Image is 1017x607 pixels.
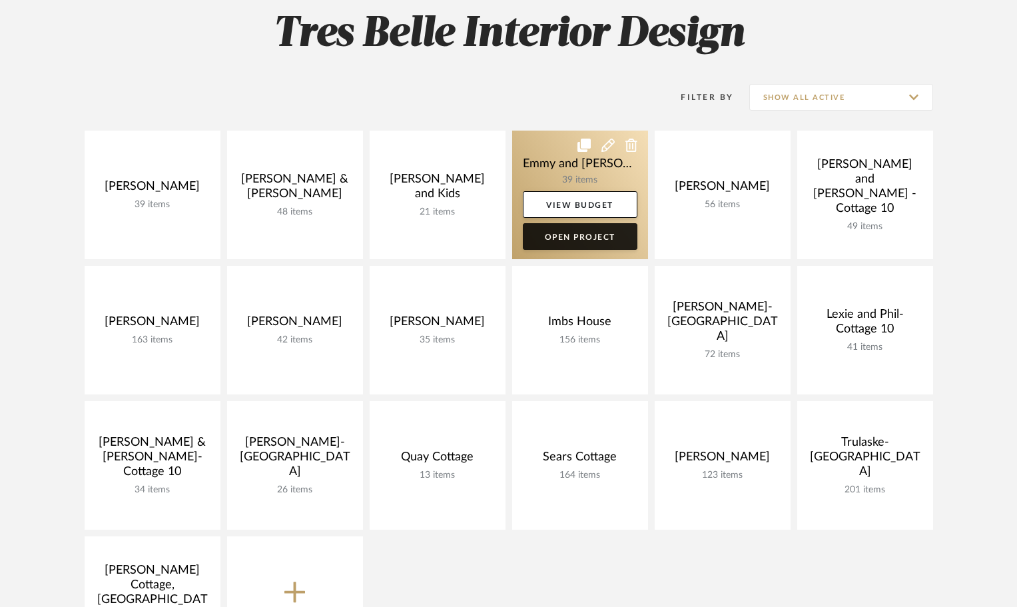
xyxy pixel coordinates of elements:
[380,314,495,334] div: [PERSON_NAME]
[95,314,210,334] div: [PERSON_NAME]
[665,199,780,211] div: 56 items
[95,435,210,484] div: [PERSON_NAME] & [PERSON_NAME]-Cottage 10
[380,172,495,207] div: [PERSON_NAME] and Kids
[380,470,495,481] div: 13 items
[808,484,922,496] div: 201 items
[808,157,922,221] div: [PERSON_NAME] and [PERSON_NAME] -Cottage 10
[380,207,495,218] div: 21 items
[95,199,210,211] div: 39 items
[238,207,352,218] div: 48 items
[523,450,637,470] div: Sears Cottage
[808,307,922,342] div: Lexie and Phil-Cottage 10
[665,470,780,481] div: 123 items
[523,470,637,481] div: 164 items
[238,172,352,207] div: [PERSON_NAME] & [PERSON_NAME]
[95,484,210,496] div: 34 items
[665,179,780,199] div: [PERSON_NAME]
[808,435,922,484] div: Trulaske-[GEOGRAPHIC_DATA]
[523,191,637,218] a: View Budget
[29,9,988,59] h2: Tres Belle Interior Design
[664,91,734,104] div: Filter By
[665,349,780,360] div: 72 items
[380,450,495,470] div: Quay Cottage
[238,334,352,346] div: 42 items
[380,334,495,346] div: 35 items
[523,314,637,334] div: Imbs House
[523,223,637,250] a: Open Project
[95,179,210,199] div: [PERSON_NAME]
[523,334,637,346] div: 156 items
[808,221,922,233] div: 49 items
[95,334,210,346] div: 163 items
[238,484,352,496] div: 26 items
[808,342,922,353] div: 41 items
[238,435,352,484] div: [PERSON_NAME]-[GEOGRAPHIC_DATA]
[665,300,780,349] div: [PERSON_NAME]- [GEOGRAPHIC_DATA]
[238,314,352,334] div: [PERSON_NAME]
[665,450,780,470] div: [PERSON_NAME]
